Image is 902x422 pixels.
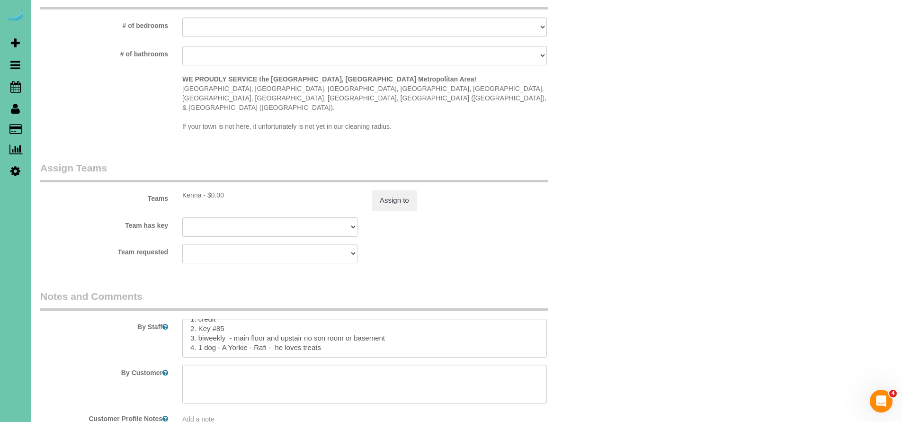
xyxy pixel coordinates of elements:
[33,190,175,203] label: Teams
[889,390,897,397] span: 4
[6,9,25,23] img: Automaid Logo
[40,161,548,182] legend: Assign Teams
[372,190,417,210] button: Assign to
[33,244,175,257] label: Team requested
[33,217,175,230] label: Team has key
[40,289,548,311] legend: Notes and Comments
[33,18,175,30] label: # of bedrooms
[33,365,175,377] label: By Customer
[870,390,893,413] iframe: Intercom live chat
[182,190,357,200] div: 3.75 hours x $0.00/hour
[33,46,175,59] label: # of bathrooms
[33,319,175,332] label: By Staff
[182,75,476,83] strong: WE PROUDLY SERVICE the [GEOGRAPHIC_DATA], [GEOGRAPHIC_DATA] Metropolitan Area!
[182,74,547,131] p: [GEOGRAPHIC_DATA], [GEOGRAPHIC_DATA], [GEOGRAPHIC_DATA], [GEOGRAPHIC_DATA], [GEOGRAPHIC_DATA], [G...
